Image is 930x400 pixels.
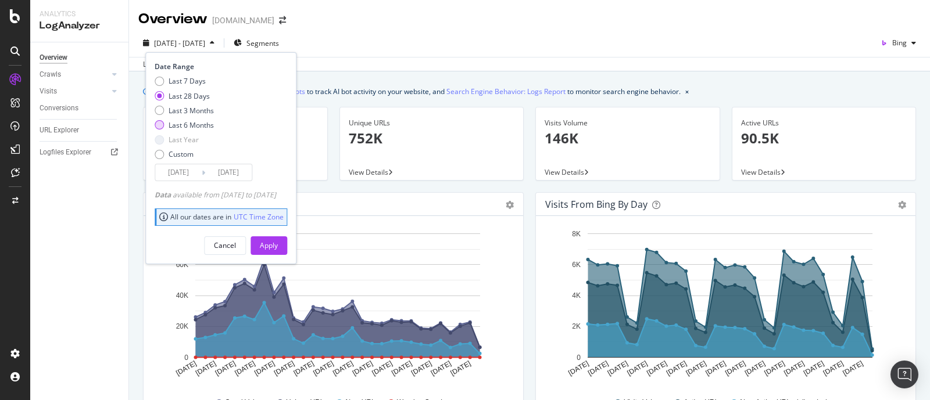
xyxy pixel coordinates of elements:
text: [DATE] [586,359,610,377]
div: Last update [143,59,206,70]
span: Segments [246,38,279,48]
text: [DATE] [234,359,257,377]
text: [DATE] [842,359,865,377]
text: [DATE] [743,359,767,377]
div: Logfiles Explorer [40,146,91,158]
input: Start Date [155,164,202,181]
text: [DATE] [763,359,786,377]
div: Date Range [155,62,284,71]
span: View Details [545,167,584,177]
text: [DATE] [685,359,708,377]
div: Visits Volume [545,118,711,128]
text: [DATE] [214,359,237,377]
a: Visits [40,85,109,98]
a: Conversions [40,102,120,114]
p: 752K [349,128,515,148]
text: [DATE] [312,359,335,377]
div: Analytics [40,9,119,19]
text: [DATE] [174,359,198,377]
text: [DATE] [273,359,296,377]
text: [DATE] [331,359,355,377]
text: [DATE] [567,359,590,377]
a: Logfiles Explorer [40,146,120,158]
div: URL Explorer [40,124,79,136]
text: [DATE] [351,359,374,377]
div: Apply [260,240,278,250]
div: [DOMAIN_NAME] [212,15,274,26]
span: Data [155,190,173,200]
text: [DATE] [449,359,473,377]
text: [DATE] [430,359,453,377]
button: [DATE] - [DATE] [138,34,219,52]
text: [DATE] [390,359,413,377]
text: [DATE] [194,359,217,377]
div: gear [898,201,906,209]
a: Search Engine Behavior: Logs Report [446,85,566,98]
div: Overview [40,52,67,64]
text: [DATE] [292,359,316,377]
text: [DATE] [822,359,845,377]
text: 8K [572,230,581,238]
div: Last 6 Months [169,120,214,130]
div: Last Year [155,135,214,145]
div: Custom [169,149,194,159]
input: End Date [205,164,252,181]
text: [DATE] [782,359,806,377]
div: Visits [40,85,57,98]
div: Overview [138,9,208,29]
span: Bing [892,38,907,48]
button: Apply [251,236,287,255]
a: Crawls [40,69,109,81]
div: Last 28 Days [155,91,214,101]
div: We introduced 2 new report templates: to track AI bot activity on your website, and to monitor se... [155,85,681,98]
text: [DATE] [724,359,747,377]
text: 20K [176,323,188,331]
span: [DATE] - [DATE] [154,38,205,48]
svg: A chart. [153,225,509,387]
text: [DATE] [802,359,825,377]
button: Bing [876,34,921,52]
div: All our dates are in [159,212,284,222]
div: Last 3 Months [155,106,214,116]
a: URL Explorer [40,124,120,136]
div: Custom [155,149,214,159]
text: [DATE] [253,359,276,377]
div: arrow-right-arrow-left [279,16,286,24]
text: [DATE] [704,359,727,377]
div: Last 6 Months [155,120,214,130]
div: Last 7 Days [155,76,214,86]
button: Cancel [204,236,246,255]
div: Last 3 Months [169,106,214,116]
text: 2K [572,323,581,331]
svg: A chart. [545,225,901,387]
div: info banner [143,85,916,98]
p: 90.5K [741,128,907,148]
text: [DATE] [645,359,668,377]
text: [DATE] [665,359,688,377]
text: 40K [176,291,188,300]
div: gear [506,201,514,209]
div: Conversions [40,102,78,114]
div: Crawls [40,69,61,81]
text: [DATE] [626,359,649,377]
text: 60K [176,261,188,269]
text: 6K [572,261,581,269]
span: View Details [349,167,388,177]
div: Open Intercom Messenger [890,361,918,388]
a: UTC Time Zone [234,212,284,222]
text: 0 [577,354,581,362]
button: close banner [682,83,692,100]
button: Segments [229,34,284,52]
span: View Details [741,167,781,177]
text: 4K [572,291,581,300]
p: 146K [545,128,711,148]
div: Visits from Bing by day [545,199,648,210]
div: available from [DATE] to [DATE] [155,190,276,200]
div: Last 7 Days [169,76,206,86]
text: [DATE] [410,359,433,377]
div: Active URLs [741,118,907,128]
div: Unique URLs [349,118,515,128]
a: Overview [40,52,120,64]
